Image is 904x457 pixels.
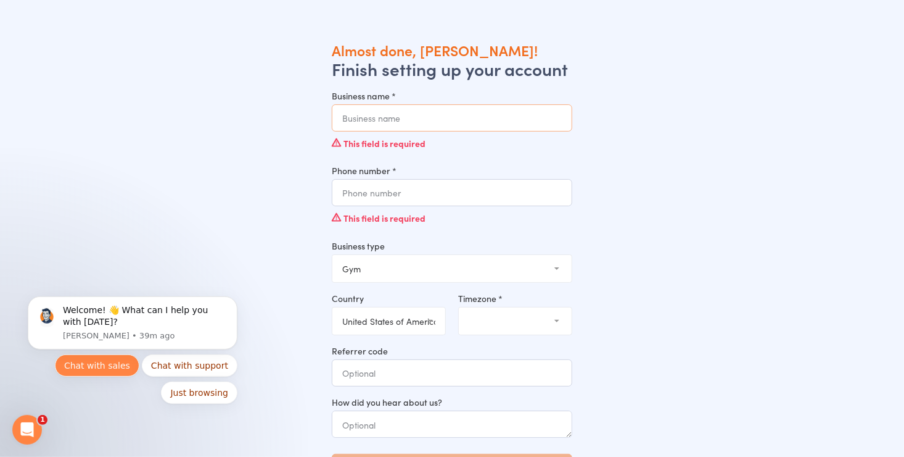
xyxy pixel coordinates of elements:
label: Country [332,292,446,304]
label: Business type [332,240,572,252]
img: Profile image for Toby [28,26,47,46]
div: This field is required [332,206,572,230]
label: Referrer code [332,345,572,357]
input: Phone number [332,179,572,206]
div: Welcome! 👋 What can I help you with [DATE]? [54,23,219,47]
p: Message from Toby, sent 39m ago [54,49,219,60]
div: Message content [54,23,219,47]
div: message notification from Toby, 39m ago. Welcome! 👋 What can I help you with today? [18,15,228,68]
label: How did you hear about us? [332,396,572,408]
iframe: Intercom live chat [12,415,42,445]
div: Quick reply options [18,73,228,122]
iframe: Intercom notifications message [9,282,256,451]
button: Quick reply: Chat with support [133,73,228,95]
label: Business name * [332,90,572,102]
label: Timezone * [458,292,572,304]
div: This field is required [332,132,572,155]
input: Business name [332,104,572,132]
label: Phone number * [332,164,572,177]
button: Quick reply: Chat with sales [46,73,130,95]
input: Optional [332,359,572,387]
h2: Finish setting up your account [332,59,572,78]
h1: Almost done, [PERSON_NAME]! [332,41,572,59]
span: 1 [38,415,47,425]
button: Quick reply: Just browsing [152,100,228,122]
